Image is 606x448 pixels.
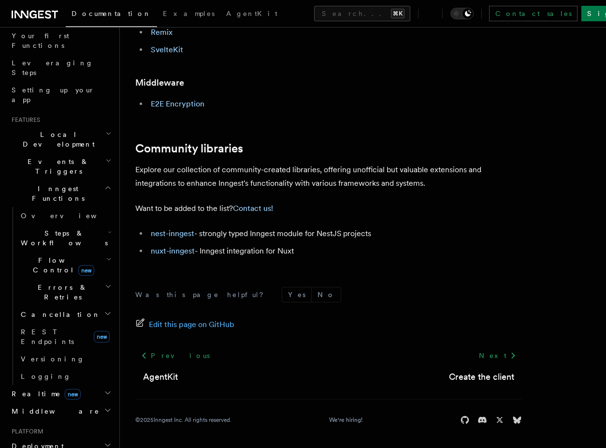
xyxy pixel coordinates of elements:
[17,350,114,368] a: Versioning
[135,318,234,331] a: Edit this page on GitHub
[157,3,220,26] a: Examples
[94,331,110,343] span: new
[8,389,81,399] span: Realtime
[8,153,114,180] button: Events & Triggers
[8,385,114,403] button: Realtimenew
[17,255,106,275] span: Flow Control
[135,347,215,364] a: Previous
[8,81,114,108] a: Setting up your app
[148,227,522,240] li: - strongly typed Inngest module for NestJS projects
[17,207,114,224] a: Overview
[473,347,522,364] a: Next
[282,287,311,302] button: Yes
[17,283,105,302] span: Errors & Retries
[8,157,105,176] span: Events & Triggers
[449,370,514,384] a: Create the client
[8,116,40,124] span: Features
[8,428,43,435] span: Platform
[135,416,231,424] div: © 2025 Inngest Inc. All rights reserved.
[8,54,114,81] a: Leveraging Steps
[12,59,93,76] span: Leveraging Steps
[17,279,114,306] button: Errors & Retries
[8,406,100,416] span: Middleware
[21,212,120,220] span: Overview
[17,228,108,248] span: Steps & Workflows
[65,389,81,400] span: new
[312,287,341,302] button: No
[135,142,243,155] a: Community libraries
[151,246,195,255] a: nuxt-inngest
[12,32,69,49] span: Your first Functions
[8,403,114,420] button: Middleware
[220,3,283,26] a: AgentKit
[8,184,104,203] span: Inngest Functions
[314,6,410,21] button: Search...⌘K
[17,252,114,279] button: Flow Controlnew
[151,99,204,108] a: E2E Encryption
[135,290,270,299] p: Was this page helpful?
[17,306,114,323] button: Cancellation
[151,229,194,238] a: nest-inngest
[8,27,114,54] a: Your first Functions
[135,202,522,215] p: Want to be added to the list?
[17,368,114,385] a: Logging
[143,370,178,384] a: AgentKit
[151,28,173,37] a: Remix
[8,207,114,385] div: Inngest Functions
[135,163,522,190] p: Explore our collection of community-created libraries, offering unofficial but valuable extension...
[17,310,101,319] span: Cancellation
[151,45,183,54] a: SvelteKit
[8,130,105,149] span: Local Development
[450,8,474,19] button: Toggle dark mode
[21,328,74,345] span: REST Endpoints
[21,355,85,363] span: Versioning
[8,180,114,207] button: Inngest Functions
[12,86,95,104] span: Setting up your app
[391,9,404,18] kbd: ⌘K
[21,373,71,380] span: Logging
[163,10,215,17] span: Examples
[489,6,577,21] a: Contact sales
[8,126,114,153] button: Local Development
[17,224,114,252] button: Steps & Workflows
[72,10,151,17] span: Documentation
[233,204,273,213] a: Contact us!
[135,76,184,90] a: Middleware
[226,10,277,17] span: AgentKit
[329,416,362,424] a: We're hiring!
[78,265,94,276] span: new
[17,323,114,350] a: REST Endpointsnew
[148,244,522,258] li: - Inngest integration for Nuxt
[149,318,234,331] span: Edit this page on GitHub
[66,3,157,27] a: Documentation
